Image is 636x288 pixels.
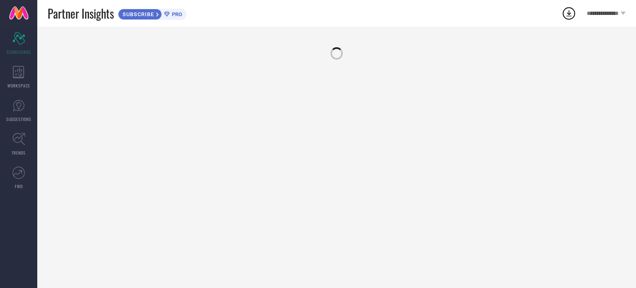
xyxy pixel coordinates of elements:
span: Partner Insights [48,5,114,22]
span: SUBSCRIBE [118,11,156,17]
span: WORKSPACE [7,82,30,89]
span: SCORECARDS [7,49,31,55]
span: TRENDS [12,150,26,156]
span: SUGGESTIONS [6,116,31,122]
div: Open download list [561,6,576,21]
span: PRO [170,11,182,17]
a: SUBSCRIBEPRO [118,7,186,20]
span: FWD [15,183,23,189]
